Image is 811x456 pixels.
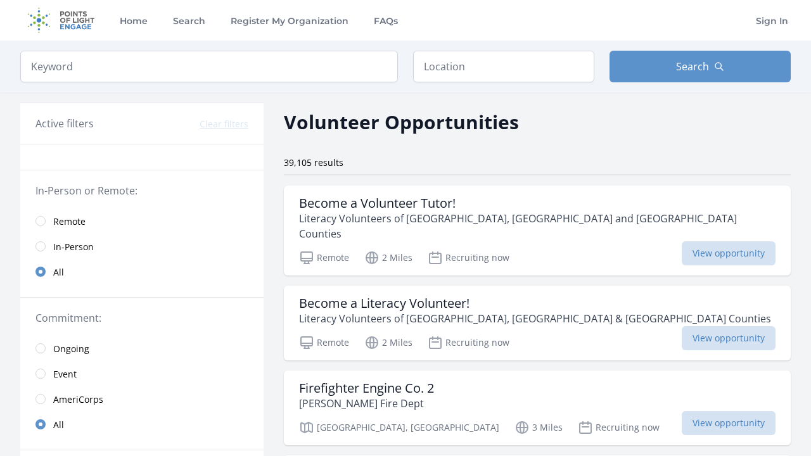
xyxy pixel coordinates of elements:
[284,108,519,136] h2: Volunteer Opportunities
[20,259,264,284] a: All
[299,420,499,435] p: [GEOGRAPHIC_DATA], [GEOGRAPHIC_DATA]
[20,386,264,412] a: AmeriCorps
[284,286,791,360] a: Become a Literacy Volunteer! Literacy Volunteers of [GEOGRAPHIC_DATA], [GEOGRAPHIC_DATA] & [GEOGR...
[428,250,509,265] p: Recruiting now
[53,343,89,355] span: Ongoing
[682,241,776,265] span: View opportunity
[428,335,509,350] p: Recruiting now
[53,419,64,431] span: All
[53,393,103,406] span: AmeriCorps
[20,234,264,259] a: In-Person
[610,51,791,82] button: Search
[364,250,412,265] p: 2 Miles
[299,396,434,411] p: [PERSON_NAME] Fire Dept
[20,51,398,82] input: Keyword
[299,296,771,311] h3: Become a Literacy Volunteer!
[299,381,434,396] h3: Firefighter Engine Co. 2
[682,326,776,350] span: View opportunity
[53,241,94,253] span: In-Person
[578,420,660,435] p: Recruiting now
[200,118,248,130] button: Clear filters
[20,208,264,234] a: Remote
[20,361,264,386] a: Event
[514,420,563,435] p: 3 Miles
[35,310,248,326] legend: Commitment:
[284,370,791,445] a: Firefighter Engine Co. 2 [PERSON_NAME] Fire Dept [GEOGRAPHIC_DATA], [GEOGRAPHIC_DATA] 3 Miles Rec...
[299,196,776,211] h3: Become a Volunteer Tutor!
[364,335,412,350] p: 2 Miles
[53,215,86,228] span: Remote
[299,311,771,326] p: Literacy Volunteers of [GEOGRAPHIC_DATA], [GEOGRAPHIC_DATA] & [GEOGRAPHIC_DATA] Counties
[299,250,349,265] p: Remote
[53,266,64,279] span: All
[35,116,94,131] h3: Active filters
[299,211,776,241] p: Literacy Volunteers of [GEOGRAPHIC_DATA], [GEOGRAPHIC_DATA] and [GEOGRAPHIC_DATA] Counties
[53,368,77,381] span: Event
[20,336,264,361] a: Ongoing
[413,51,594,82] input: Location
[284,186,791,275] a: Become a Volunteer Tutor! Literacy Volunteers of [GEOGRAPHIC_DATA], [GEOGRAPHIC_DATA] and [GEOGRA...
[284,156,343,168] span: 39,105 results
[299,335,349,350] p: Remote
[682,411,776,435] span: View opportunity
[676,59,709,74] span: Search
[35,183,248,198] legend: In-Person or Remote:
[20,412,264,437] a: All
